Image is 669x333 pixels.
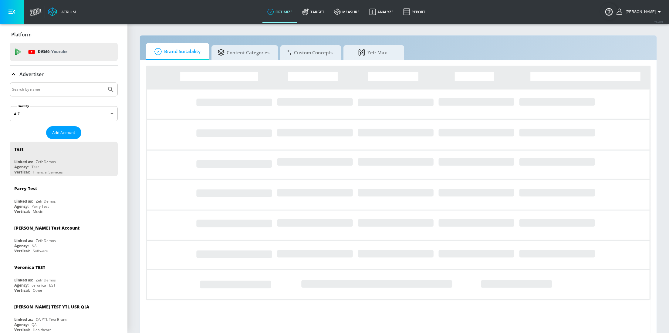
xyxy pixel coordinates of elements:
[329,1,364,23] a: measure
[12,86,104,93] input: Search by name
[33,288,42,293] div: Other
[654,20,663,23] span: v 4.28.0
[33,327,52,332] div: Healthcare
[10,260,118,294] div: Veronica TESTLinked as:Zefr DemosAgency:veronica TESTVertical:Other
[10,66,118,83] div: Advertiser
[623,10,656,14] span: login as: stephanie.wolklin@zefr.com
[364,1,398,23] a: Analyze
[36,277,56,283] div: Zefr Demos
[350,45,396,60] span: Zefr Max
[36,238,56,243] div: Zefr Demos
[36,159,56,164] div: Zefr Demos
[14,170,30,175] div: Vertical:
[218,45,269,60] span: Content Categories
[14,225,79,231] div: [PERSON_NAME] Test Account
[48,7,76,16] a: Atrium
[262,1,297,23] a: optimize
[14,243,29,248] div: Agency:
[33,248,48,254] div: Software
[14,238,33,243] div: Linked as:
[19,71,44,78] p: Advertiser
[33,209,43,214] div: Music
[10,142,118,176] div: TestLinked as:Zefr DemosAgency:TestVertical:Financial Services
[36,199,56,204] div: Zefr Demos
[52,129,75,136] span: Add Account
[32,164,39,170] div: Test
[10,220,118,255] div: [PERSON_NAME] Test AccountLinked as:Zefr DemosAgency:NAVertical:Software
[11,31,32,38] p: Platform
[600,3,617,20] button: Open Resource Center
[10,181,118,216] div: Parry TestLinked as:Zefr DemosAgency:Parry TestVertical:Music
[33,170,63,175] div: Financial Services
[10,26,118,43] div: Platform
[14,209,30,214] div: Vertical:
[14,159,33,164] div: Linked as:
[14,164,29,170] div: Agency:
[32,204,49,209] div: Parry Test
[152,44,201,59] span: Brand Suitability
[38,49,67,55] p: DV360:
[10,43,118,61] div: DV360: Youtube
[32,283,56,288] div: veronica TEST
[398,1,430,23] a: Report
[14,248,30,254] div: Vertical:
[32,322,37,327] div: QA
[14,264,45,270] div: Veronica TEST
[14,288,30,293] div: Vertical:
[286,45,333,60] span: Custom Concepts
[46,126,81,139] button: Add Account
[14,277,33,283] div: Linked as:
[10,106,118,121] div: A-Z
[14,322,29,327] div: Agency:
[51,49,67,55] p: Youtube
[59,9,76,15] div: Atrium
[14,327,30,332] div: Vertical:
[14,304,89,310] div: [PERSON_NAME] TEST YTL USR Q|A
[14,186,37,191] div: Parry Test
[14,204,29,209] div: Agency:
[14,146,23,152] div: Test
[36,317,67,322] div: QA YTL Test Brand
[14,199,33,204] div: Linked as:
[14,317,33,322] div: Linked as:
[617,8,663,15] button: [PERSON_NAME]
[297,1,329,23] a: Target
[14,283,29,288] div: Agency:
[32,243,37,248] div: NA
[17,104,30,108] label: Sort By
